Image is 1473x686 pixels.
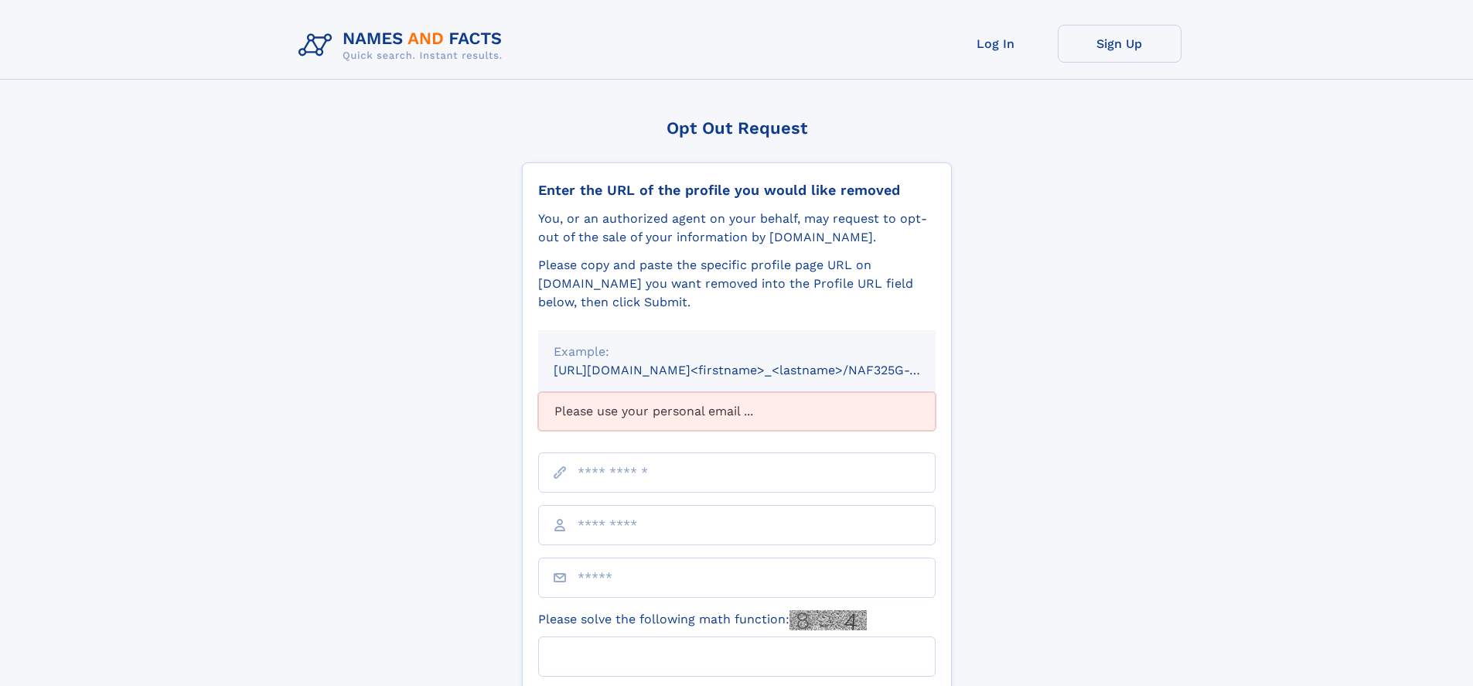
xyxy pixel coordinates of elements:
div: Please copy and paste the specific profile page URL on [DOMAIN_NAME] you want removed into the Pr... [538,256,936,312]
div: Opt Out Request [522,118,952,138]
small: [URL][DOMAIN_NAME]<firstname>_<lastname>/NAF325G-xxxxxxxx [554,363,965,377]
div: Example: [554,343,920,361]
label: Please solve the following math function: [538,610,867,630]
div: Enter the URL of the profile you would like removed [538,182,936,199]
a: Sign Up [1058,25,1181,63]
div: You, or an authorized agent on your behalf, may request to opt-out of the sale of your informatio... [538,210,936,247]
div: Please use your personal email ... [538,392,936,431]
a: Log In [934,25,1058,63]
img: Logo Names and Facts [292,25,515,67]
